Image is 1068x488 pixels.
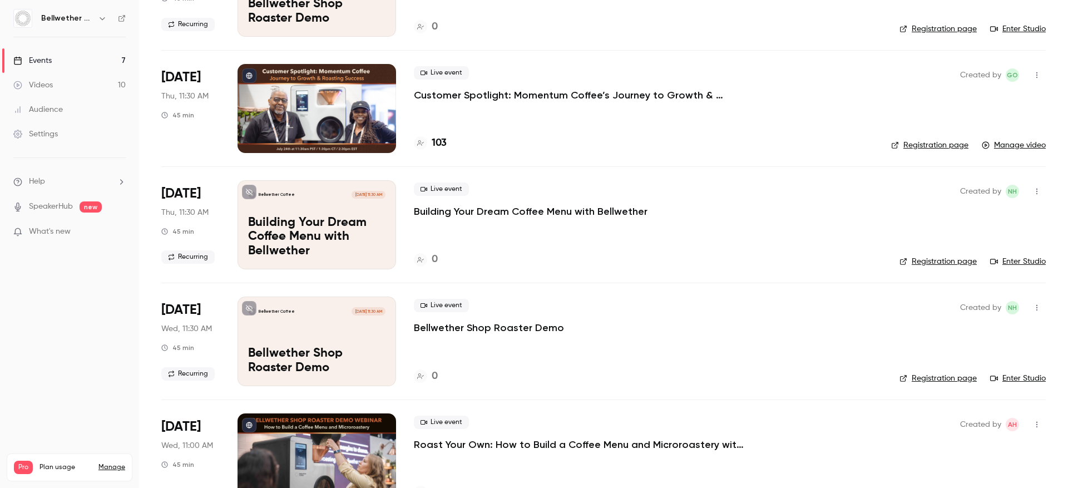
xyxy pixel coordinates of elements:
div: Jul 17 Thu, 11:30 AM (America/Los Angeles) [161,180,220,269]
span: Wed, 11:00 AM [161,440,213,451]
span: NH [1008,185,1017,198]
span: NH [1008,301,1017,314]
span: Recurring [161,367,215,381]
h4: 0 [432,19,438,34]
span: Wed, 11:30 AM [161,323,212,334]
a: Building Your Dream Coffee Menu with Bellwether Bellwether Coffee[DATE] 11:30 AMBuilding Your Dre... [238,180,396,269]
div: 45 min [161,460,194,469]
h4: 0 [432,252,438,267]
a: 0 [414,252,438,267]
span: Live event [414,416,469,429]
span: What's new [29,226,71,238]
a: Building Your Dream Coffee Menu with Bellwether [414,205,647,218]
div: Jul 2 Wed, 11:30 AM (America/Los Angeles) [161,297,220,386]
span: Live event [414,183,469,196]
a: Enter Studio [990,256,1046,267]
span: Andrew Heppner [1006,418,1019,431]
a: 103 [414,136,447,151]
span: Gabrielle Oliveira [1006,68,1019,82]
span: Live event [414,299,469,312]
span: Created by [960,185,1001,198]
span: [DATE] [161,68,201,86]
p: Bellwether Coffee [259,309,295,314]
h6: Bellwether Coffee [41,13,93,24]
a: 0 [414,19,438,34]
span: Help [29,176,45,188]
a: Manage [98,463,125,472]
span: AH [1008,418,1017,431]
span: GO [1007,68,1018,82]
div: 45 min [161,343,194,352]
a: 0 [414,369,438,384]
div: Audience [13,104,63,115]
img: Bellwether Coffee [14,9,32,27]
div: Events [13,55,52,66]
span: new [80,201,102,213]
div: 45 min [161,111,194,120]
a: Bellwether Shop Roaster Demo Bellwether Coffee[DATE] 11:30 AMBellwether Shop Roaster Demo [238,297,396,386]
a: Registration page [899,23,977,34]
span: [DATE] [161,301,201,319]
a: Manage video [982,140,1046,151]
span: Thu, 11:30 AM [161,91,209,102]
span: Created by [960,301,1001,314]
p: Bellwether Shop Roaster Demo [248,347,385,376]
p: Building Your Dream Coffee Menu with Bellwether [248,216,385,259]
a: Registration page [899,256,977,267]
div: 45 min [161,227,194,236]
span: Live event [414,66,469,80]
h4: 0 [432,369,438,384]
span: Plan usage [39,463,92,472]
span: [DATE] 11:30 AM [352,191,385,199]
span: Nick Heustis [1006,301,1019,314]
h4: 103 [432,136,447,151]
a: Registration page [891,140,968,151]
span: [DATE] [161,185,201,203]
a: Enter Studio [990,23,1046,34]
span: Recurring [161,18,215,31]
span: Created by [960,68,1001,82]
span: [DATE] 11:30 AM [352,307,385,315]
span: Recurring [161,250,215,264]
li: help-dropdown-opener [13,176,126,188]
a: Bellwether Shop Roaster Demo [414,321,564,334]
a: Enter Studio [990,373,1046,384]
a: SpeakerHub [29,201,73,213]
span: [DATE] [161,418,201,436]
div: Jul 24 Thu, 11:30 AM (America/Los Angeles) [161,64,220,153]
a: Registration page [899,373,977,384]
a: Customer Spotlight: Momentum Coffee’s Journey to Growth & Roasting Success [414,88,748,102]
span: Pro [14,461,33,474]
iframe: Noticeable Trigger [112,227,126,237]
div: Settings [13,129,58,140]
div: Videos [13,80,53,91]
span: Thu, 11:30 AM [161,207,209,218]
span: Nick Heustis [1006,185,1019,198]
a: Roast Your Own: How to Build a Coffee Menu and Microroastery with Bellwether [414,438,748,451]
span: Created by [960,418,1001,431]
p: Bellwether Coffee [259,192,295,198]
